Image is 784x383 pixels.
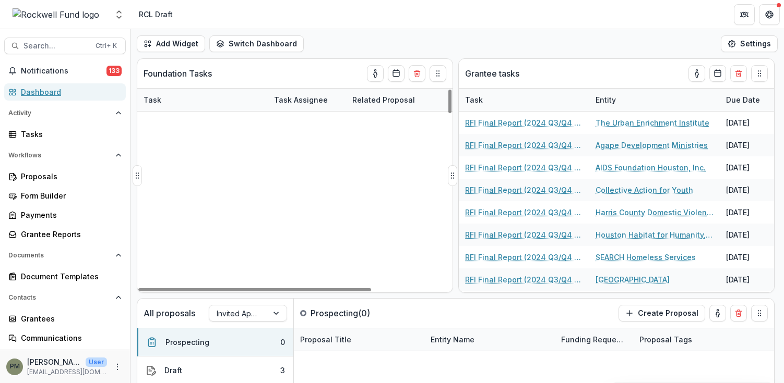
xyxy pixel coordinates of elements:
[4,289,126,306] button: Open Contacts
[709,305,726,322] button: toggle-assigned-to-me
[596,274,670,285] a: [GEOGRAPHIC_DATA]
[730,305,747,322] button: Delete card
[4,63,126,79] button: Notifications133
[21,171,117,182] div: Proposals
[751,305,768,322] button: Drag
[4,168,126,185] a: Proposals
[268,89,346,111] div: Task Assignee
[27,356,81,367] p: [PERSON_NAME][GEOGRAPHIC_DATA]
[4,310,126,327] a: Grantees
[465,140,583,151] a: RFI Final Report (2024 Q3/Q4 Grantees)
[133,165,142,186] button: Drag
[23,42,89,51] span: Search...
[465,274,583,285] a: RFI Final Report (2024 Q3/Q4 Grantees)
[21,190,117,201] div: Form Builder
[465,117,583,128] a: RFI Final Report (2024 Q3/Q4 Grantees)
[367,65,384,82] button: toggle-assigned-to-me
[388,65,405,82] button: Calendar
[137,89,268,111] div: Task
[589,89,720,111] div: Entity
[10,363,20,370] div: Patrick Moreno-Covington
[21,129,117,140] div: Tasks
[280,365,285,376] div: 3
[555,334,633,345] div: Funding Requested
[21,209,117,220] div: Payments
[721,35,778,52] button: Settings
[619,305,705,322] button: Create Proposal
[21,332,117,343] div: Communications
[596,252,696,263] a: SEARCH Homeless Services
[137,94,168,105] div: Task
[730,65,747,82] button: Delete card
[21,87,117,97] div: Dashboard
[8,109,111,117] span: Activity
[4,147,126,164] button: Open Workflows
[709,65,726,82] button: Calendar
[596,184,693,195] a: Collective Action for Youth
[112,4,126,25] button: Open entity switcher
[465,67,519,80] p: Grantee tasks
[8,294,111,301] span: Contacts
[165,337,209,348] div: Prospecting
[4,268,126,285] a: Document Templates
[268,94,334,105] div: Task Assignee
[4,105,126,121] button: Open Activity
[448,165,457,186] button: Drag
[465,162,583,173] a: RFI Final Report (2024 Q3/Q4 Grantees)
[294,334,358,345] div: Proposal Title
[346,89,477,111] div: Related Proposal
[164,365,182,376] div: Draft
[106,66,122,76] span: 133
[111,361,124,373] button: More
[4,329,126,347] a: Communications
[135,7,177,22] nav: breadcrumb
[4,247,126,264] button: Open Documents
[555,328,633,351] div: Funding Requested
[4,83,126,101] a: Dashboard
[4,226,126,243] a: Grantee Reports
[21,229,117,240] div: Grantee Reports
[465,229,583,240] a: RFI Final Report (2024 Q3/Q4 Grantees)
[751,65,768,82] button: Drag
[596,229,714,240] a: Houston Habitat for Humanity, Inc.
[86,357,107,367] p: User
[596,162,706,173] a: AIDS Foundation Houston, Inc.
[734,4,755,25] button: Partners
[8,152,111,159] span: Workflows
[465,207,583,218] a: RFI Final Report (2024 Q3/Q4 Grantees)
[459,89,589,111] div: Task
[311,307,389,319] p: Prospecting ( 0 )
[4,206,126,224] a: Payments
[280,337,285,348] div: 0
[144,67,212,80] p: Foundation Tasks
[4,126,126,143] a: Tasks
[21,271,117,282] div: Document Templates
[424,328,555,351] div: Entity Name
[596,117,709,128] a: The Urban Enrichment Institute
[93,40,119,52] div: Ctrl + K
[13,8,99,21] img: Rockwell Fund logo
[137,35,205,52] button: Add Widget
[294,328,424,351] div: Proposal Title
[589,94,622,105] div: Entity
[633,328,764,351] div: Proposal Tags
[4,38,126,54] button: Search...
[430,65,446,82] button: Drag
[137,328,293,356] button: Prospecting0
[459,94,489,105] div: Task
[21,313,117,324] div: Grantees
[596,140,708,151] a: Agape Development Ministries
[209,35,304,52] button: Switch Dashboard
[424,334,481,345] div: Entity Name
[465,252,583,263] a: RFI Final Report (2024 Q3/Q4 Grantees)
[633,334,698,345] div: Proposal Tags
[465,184,583,195] a: RFI Final Report (2024 Q3/Q4 Grantees)
[21,67,106,76] span: Notifications
[409,65,425,82] button: Delete card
